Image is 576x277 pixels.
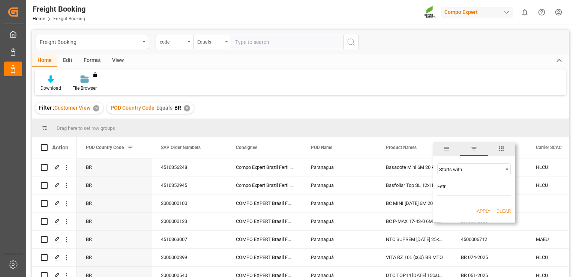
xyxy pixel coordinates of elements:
[33,3,85,15] div: Freight Booking
[106,54,129,67] div: View
[152,158,227,176] div: 4510356248
[152,212,227,230] div: 2000000123
[160,37,185,45] div: code
[516,4,533,21] button: show 0 new notifications
[460,142,487,156] span: filter
[152,194,227,212] div: 2000000100
[32,194,77,212] div: Press SPACE to select this row.
[452,230,527,248] div: 4500006712
[161,145,201,150] span: SAP Order Numbers
[227,176,302,194] div: Compo Expert Brazil Fertiliz. LTDA.
[302,194,377,212] div: Paranaguá
[197,37,223,45] div: Equals
[439,167,502,172] div: Starts with
[302,230,377,248] div: Paranagua
[77,158,152,176] div: BR
[377,194,452,212] div: BC MINI [DATE] 6M 20kg (x48) BR MTO
[488,142,515,156] span: columns
[32,230,77,248] div: Press SPACE to select this row.
[174,105,181,111] span: BR
[77,230,152,248] div: BR
[437,163,511,175] div: Filtering operator
[311,145,332,150] span: POD Name
[152,248,227,266] div: 2000000399
[57,125,115,131] span: Drag here to set row groups
[32,212,77,230] div: Press SPACE to select this row.
[77,212,152,230] div: BR
[77,176,152,194] div: BR
[32,158,77,176] div: Press SPACE to select this row.
[54,105,90,111] span: Customer View
[156,105,172,111] span: Equals
[77,194,152,212] div: BR
[32,54,57,67] div: Home
[78,54,106,67] div: Format
[236,145,257,150] span: Consignee
[40,37,140,46] div: Freight Booking
[477,208,490,215] button: Apply
[32,176,77,194] div: Press SPACE to select this row.
[302,248,377,266] div: Paranaguá
[39,105,54,111] span: Filter :
[227,212,302,230] div: COMPO EXPERT Brasil Fert. Ltda, CE_BRASIL
[533,4,550,21] button: Help Center
[424,6,436,19] img: Screenshot%202023-09-29%20at%2010.02.21.png_1712312052.png
[452,248,527,266] div: BR 074-2025
[52,144,68,151] div: Action
[386,145,417,150] span: Product Names
[93,105,99,111] div: ✕
[33,16,45,21] a: Home
[32,248,77,266] div: Press SPACE to select this row.
[227,158,302,176] div: Compo Expert Brazil Fertiliz. LTDA.
[441,5,516,19] button: Compo Expert
[86,145,124,150] span: POD Country Code
[40,85,61,92] div: Download
[227,248,302,266] div: COMPO EXPERT Brasil Fert. Ltda, CE_BRASIL
[152,176,227,194] div: 4510352945
[36,35,148,49] button: open menu
[302,176,377,194] div: Paranagua
[441,7,513,18] div: Compo Expert
[77,248,152,266] div: BR
[377,212,452,230] div: BC P-MAX 17-43-0 6M 25 KG (x42) WW
[536,145,562,150] span: Carrier SCAC
[231,35,343,49] input: Type to search
[193,35,231,49] button: open menu
[343,35,359,49] button: search button
[152,230,227,248] div: 4510363007
[111,105,154,111] span: POD Country Code
[156,35,193,49] button: open menu
[57,54,78,67] div: Edit
[227,230,302,248] div: COMPO EXPERT Brasil Fert. Ltda
[496,208,511,215] button: Clear
[377,158,452,176] div: Basacote Mini 6M 20 kg
[377,176,452,194] div: Basfoliar Top SL 12x1L;Basfoliar Top SL 3x5L
[227,194,302,212] div: COMPO EXPERT Brasil Fert. Ltda, CE_BRASIL
[302,158,377,176] div: Paranagua
[184,105,190,111] div: ✕
[377,230,452,248] div: NTC SUPREM [DATE] 25kg (x42) INT MTO
[437,181,511,196] input: Filter Value
[302,212,377,230] div: Paranaguá
[377,248,452,266] div: VITA RZ 10L (x60) BR MTO
[433,142,460,156] span: general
